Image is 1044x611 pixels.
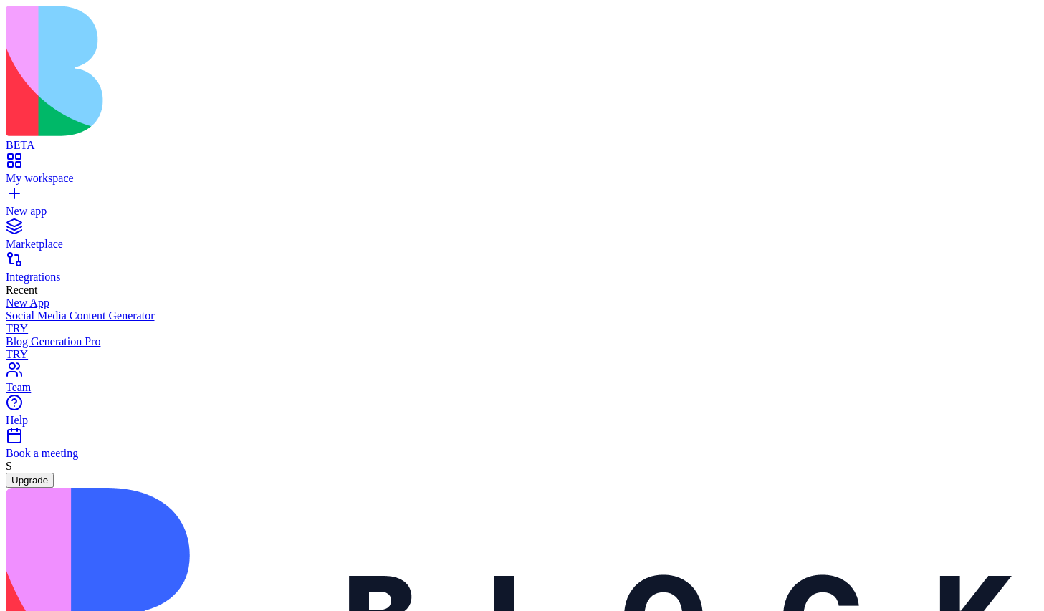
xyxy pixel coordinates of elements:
[6,6,582,136] img: logo
[6,368,1038,394] a: Team
[6,309,1038,322] div: Social Media Content Generator
[6,434,1038,460] a: Book a meeting
[6,401,1038,427] a: Help
[6,335,1038,361] a: Blog Generation ProTRY
[6,348,1038,361] div: TRY
[6,284,37,296] span: Recent
[6,381,1038,394] div: Team
[6,159,1038,185] a: My workspace
[6,271,1038,284] div: Integrations
[6,473,54,486] a: Upgrade
[6,309,1038,335] a: Social Media Content GeneratorTRY
[6,225,1038,251] a: Marketplace
[6,192,1038,218] a: New app
[6,205,1038,218] div: New app
[6,126,1038,152] a: BETA
[6,322,1038,335] div: TRY
[6,335,1038,348] div: Blog Generation Pro
[6,414,1038,427] div: Help
[6,460,12,472] span: S
[6,238,1038,251] div: Marketplace
[6,447,1038,460] div: Book a meeting
[6,172,1038,185] div: My workspace
[6,473,54,488] button: Upgrade
[6,139,1038,152] div: BETA
[6,297,1038,309] a: New App
[6,258,1038,284] a: Integrations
